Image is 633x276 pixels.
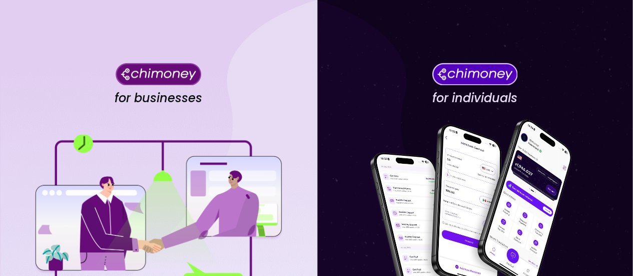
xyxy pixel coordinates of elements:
h4: for businesses [115,91,202,106]
img: Chimoney for businesses [116,63,201,85]
img: Chimoney for individuals [432,63,517,85]
h4: for individuals [432,91,517,106]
